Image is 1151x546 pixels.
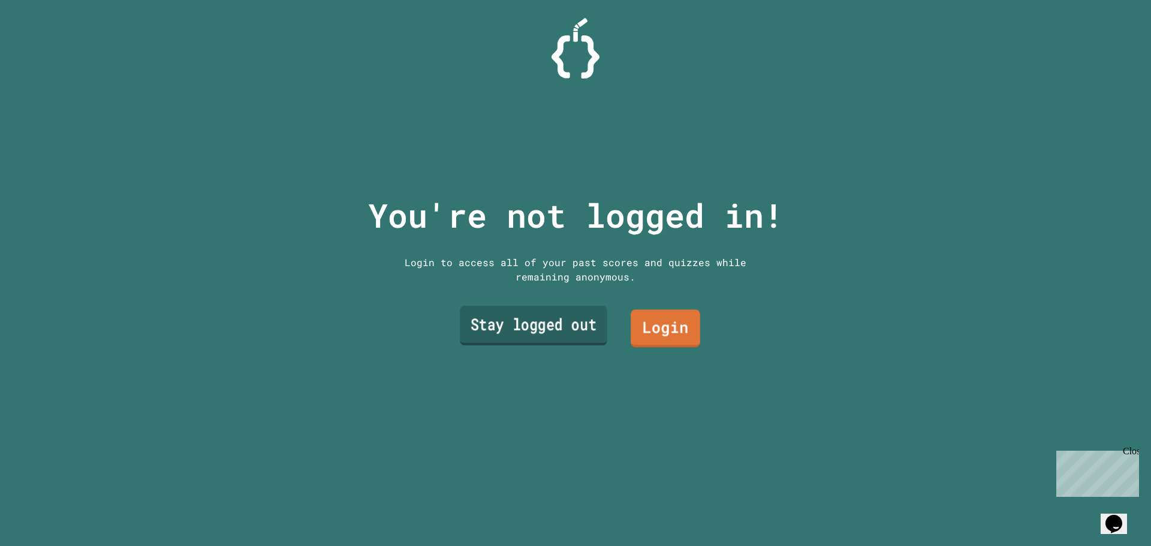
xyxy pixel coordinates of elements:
a: Stay logged out [460,306,607,345]
p: You're not logged in! [368,191,784,240]
iframe: chat widget [1051,446,1139,497]
img: Logo.svg [552,18,599,79]
div: Login to access all of your past scores and quizzes while remaining anonymous. [396,255,755,284]
div: Chat with us now!Close [5,5,83,76]
iframe: chat widget [1101,498,1139,534]
a: Login [631,310,700,348]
